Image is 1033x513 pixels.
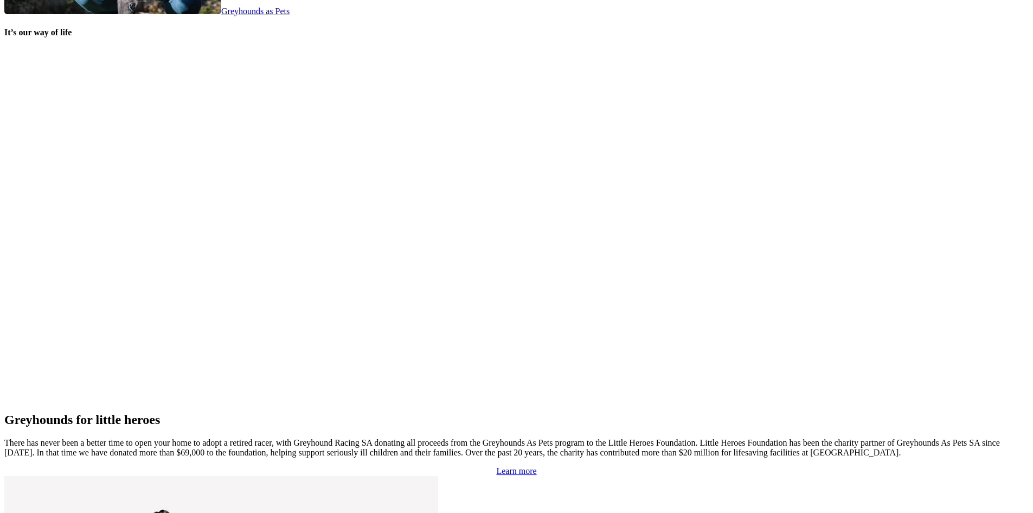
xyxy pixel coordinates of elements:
p: There has never been a better time to open your home to adopt a retired racer, with Greyhound Rac... [4,438,1029,458]
a: Learn more [496,466,536,476]
a: Greyhounds as Pets [4,7,290,16]
span: Greyhounds as Pets [221,7,290,16]
h2: Greyhounds for little heroes [4,413,1029,427]
h4: It’s our way of life [4,28,1029,37]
